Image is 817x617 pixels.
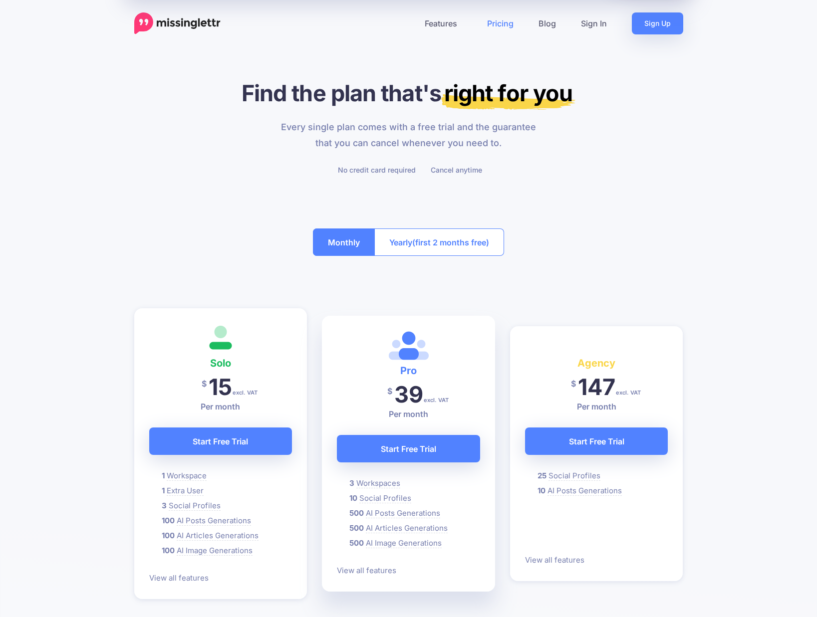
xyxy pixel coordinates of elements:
[209,373,232,401] span: 15
[337,492,480,504] li: Missinglettr currently works with Twitter, Facebook (Pages), Instagram, LinkedIn (Personal and Co...
[335,164,416,176] li: No credit card required
[162,501,167,510] b: 3
[394,381,423,408] span: 39
[366,523,448,533] span: AI Articles Generations
[349,508,364,518] b: 500
[149,573,214,583] a: View all features
[162,546,175,555] b: 100
[337,435,480,462] a: Start Free Trial
[149,530,292,542] li: Harness the power of AI to create unique, engaging, and well-structured articles. This feature us...
[349,523,364,533] b: 500
[475,12,526,34] a: Pricing
[134,12,221,34] a: Home
[162,531,175,540] b: 100
[349,538,364,548] b: 500
[337,522,480,534] li: Harness the power of AI to create unique, engaging, and well-structured articles. This feature us...
[149,355,292,371] h4: Solo
[275,119,542,151] p: Every single plan comes with a free trial and the guarantee that you can cancel whenever you need...
[525,470,668,482] li: Missinglettr currently works with Twitter, Facebook (Pages), Instagram, LinkedIn (Personal and Co...
[169,501,221,511] span: Social Profiles
[177,546,253,556] span: AI Image Generations
[428,164,482,176] li: Cancel anytime
[149,401,292,412] p: Per month
[233,390,258,396] span: excl. VAT
[337,477,480,489] li: A Workspace will usually be created for each Brand, Company or Client that you want to promote co...
[167,471,207,481] span: Workspace
[349,493,357,503] b: 10
[389,331,429,361] img: <i class='fas fa-heart margin-right'></i>Most Popular
[162,516,175,525] b: 100
[177,531,259,541] span: AI Articles Generations
[412,12,475,34] a: Features
[548,471,600,481] span: Social Profiles
[616,390,641,396] span: excl. VAT
[337,507,480,519] li: AI Create is a powerful new feature that allows you to generate, save and post AI generated conte...
[149,500,292,512] li: Missinglettr currently works with Twitter, Facebook (Pages), Instagram, LinkedIn (Personal and Co...
[149,485,292,497] li: The number of additional team members you can invite to collaborate with and access your Missingl...
[356,478,400,488] span: Workspaces
[337,408,480,420] p: Per month
[441,79,575,110] mark: right for you
[134,79,683,107] h1: Find the plan that's
[177,516,251,526] span: AI Posts Generations
[162,486,165,495] b: 1
[366,538,442,548] span: AI Image Generations
[349,478,354,488] b: 3
[149,427,292,455] a: Start Free Trial
[202,373,207,395] span: $
[313,228,375,256] button: Monthly
[337,537,480,549] li: Leverage the power of AI to generate unique and engaging images in various modes like photography...
[538,486,545,495] b: 10
[149,545,292,557] li: Leverage the power of AI to generate unique and engaging images in various modes like photography...
[424,398,449,403] span: excl. VAT
[162,471,165,480] b: 1
[526,12,568,34] a: Blog
[149,470,292,482] li: A Workspace will usually be created for each Brand, Company or Client that you want to promote co...
[337,566,401,575] a: View all features
[374,228,504,256] button: Yearly(first 2 months free)
[525,485,668,497] li: AI Create is a powerful new feature that allows you to generate, save and post AI generated conte...
[525,355,668,371] h4: Agency
[412,234,489,250] span: (first 2 months free)
[366,508,440,518] span: AI Posts Generations
[525,401,668,412] p: Per month
[632,12,683,34] a: Sign Up
[337,363,480,379] h4: Pro
[359,493,411,503] span: Social Profiles
[578,373,615,401] span: 147
[568,12,619,34] a: Sign In
[149,515,292,527] li: AI Create is a powerful new feature that allows you to generate, save and post AI generated conte...
[538,471,546,480] b: 25
[525,427,668,455] a: Start Free Trial
[387,380,392,403] span: $
[167,486,204,496] span: Extra User
[525,555,589,565] a: View all features
[571,373,576,395] span: $
[547,486,622,496] span: AI Posts Generations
